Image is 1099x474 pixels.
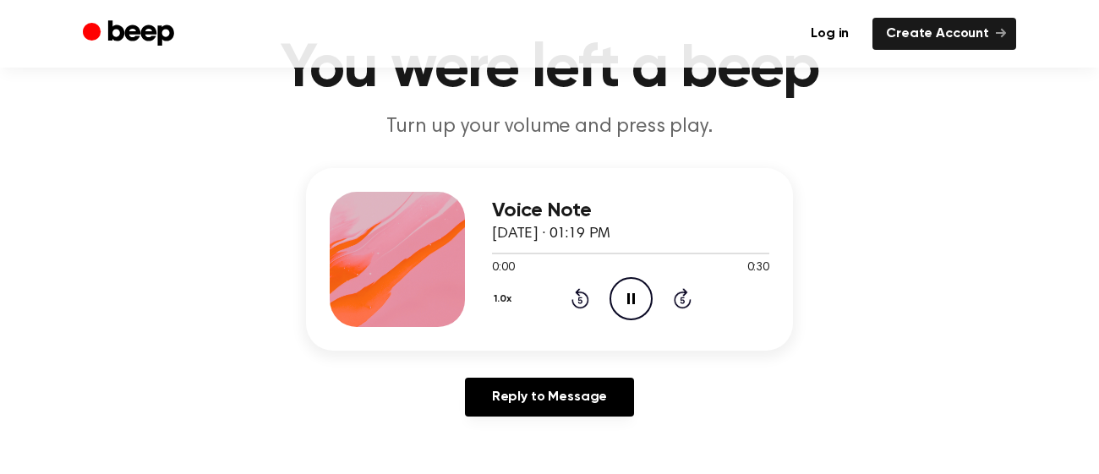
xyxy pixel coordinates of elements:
span: 0:30 [747,259,769,277]
p: Turn up your volume and press play. [225,113,874,141]
a: Beep [83,18,178,51]
a: Reply to Message [465,378,634,417]
a: Log in [797,18,862,50]
a: Create Account [872,18,1016,50]
h3: Voice Note [492,199,769,222]
h1: You were left a beep [117,39,982,100]
button: 1.0x [492,285,518,313]
span: [DATE] · 01:19 PM [492,226,610,242]
span: 0:00 [492,259,514,277]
